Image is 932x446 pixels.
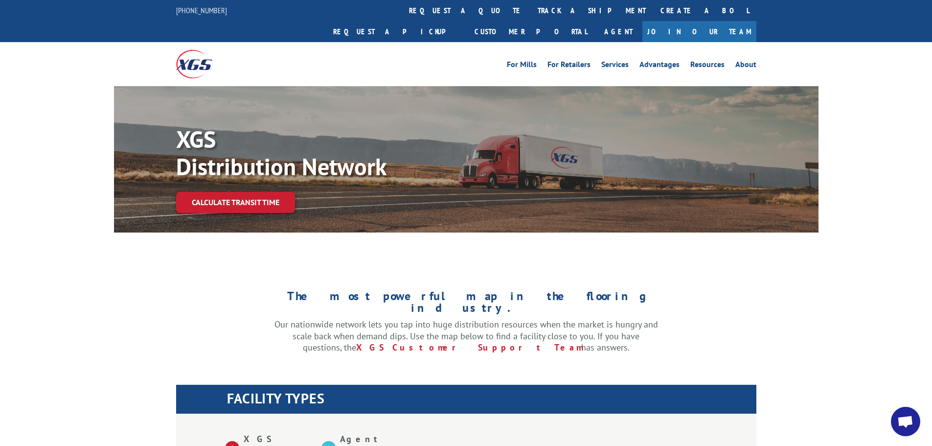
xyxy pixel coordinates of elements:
h1: FACILITY TYPES [227,392,756,410]
a: [PHONE_NUMBER] [176,5,227,15]
a: Customer Portal [467,21,594,42]
a: XGS Customer Support Team [356,342,581,353]
a: Services [601,61,629,71]
h1: The most powerful map in the flooring industry. [274,290,658,319]
a: For Mills [507,61,537,71]
p: XGS Distribution Network [176,125,470,180]
a: About [735,61,756,71]
a: Request a pickup [326,21,467,42]
a: Resources [690,61,725,71]
a: Advantages [639,61,680,71]
div: Open chat [891,407,920,436]
a: Calculate transit time [176,192,295,213]
p: Our nationwide network lets you tap into huge distribution resources when the market is hungry an... [274,319,658,353]
a: Join Our Team [642,21,756,42]
a: Agent [594,21,642,42]
a: For Retailers [547,61,591,71]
